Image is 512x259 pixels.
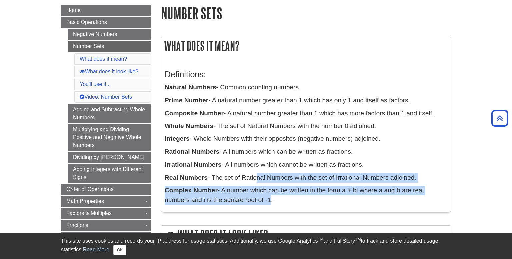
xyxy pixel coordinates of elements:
b: Prime Number [165,97,208,104]
div: This site uses cookies and records your IP address for usage statistics. Additionally, we use Goo... [61,237,451,255]
span: Basic Operations [66,19,107,25]
b: Composite Number [165,110,224,117]
p: - All numbers which cannot be written as fractions. [165,160,447,170]
b: Complex Number [165,187,218,194]
a: Factors & Multiples [61,208,151,219]
a: Order of Operations [61,184,151,195]
p: - A number which can be written in the form a + bi where a and b are real numbers and i is the sq... [165,186,447,205]
b: Rational Numbers [165,148,219,155]
span: Home [66,7,81,13]
a: Math Properties [61,196,151,207]
span: Math Properties [66,198,104,204]
sup: TM [355,237,361,242]
p: - A natural number greater than 1 which has only 1 and itself as factors. [165,96,447,105]
a: Basic Operations [61,17,151,28]
a: Multiplying and Dividing Positive and Negative Whole Numbers [68,124,151,151]
p: - Whole Numbers with their opposites (negative numbers) adjoined. [165,134,447,144]
a: Number Sets [68,41,151,52]
h1: Number Sets [161,5,451,22]
h2: What does it look like? [161,226,451,245]
span: Factors & Multiples [66,210,112,216]
b: Irrational Numbers [165,161,222,168]
p: - The set of Rational Numbers with the set of Irrational Numbers adjoined. [165,173,447,183]
a: Home [61,5,151,16]
p: - A natural number greater than 1 which has more factors than 1 and itself. [165,109,447,118]
b: Whole Numbers [165,122,213,129]
a: Adding and Subtracting Whole Numbers [68,104,151,123]
a: Read More [83,247,109,252]
p: - The set of Natural Numbers with the number 0 adjoined. [165,121,447,131]
a: Negative Numbers [68,29,151,40]
span: Fractions [66,222,88,228]
a: Adding Integers with Different Signs [68,164,151,183]
a: Video: Number Sets [80,94,132,100]
p: - Common counting numbers. [165,83,447,92]
b: Natural Numbers [165,84,216,91]
b: Real Numbers [165,174,208,181]
sup: TM [318,237,323,242]
button: Close [113,245,126,255]
h3: Definitions: [165,70,447,79]
a: Fractions [61,220,151,231]
a: Dividing by [PERSON_NAME] [68,152,151,163]
a: Decimals [61,232,151,243]
a: Back to Top [489,114,510,123]
a: What does it mean? [80,56,127,62]
span: Order of Operations [66,186,113,192]
h2: What does it mean? [161,37,451,55]
p: - All numbers which can be written as fractions. [165,147,447,157]
a: You'll use it... [80,81,111,87]
a: What does it look like? [80,69,138,74]
b: Integers [165,135,190,142]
